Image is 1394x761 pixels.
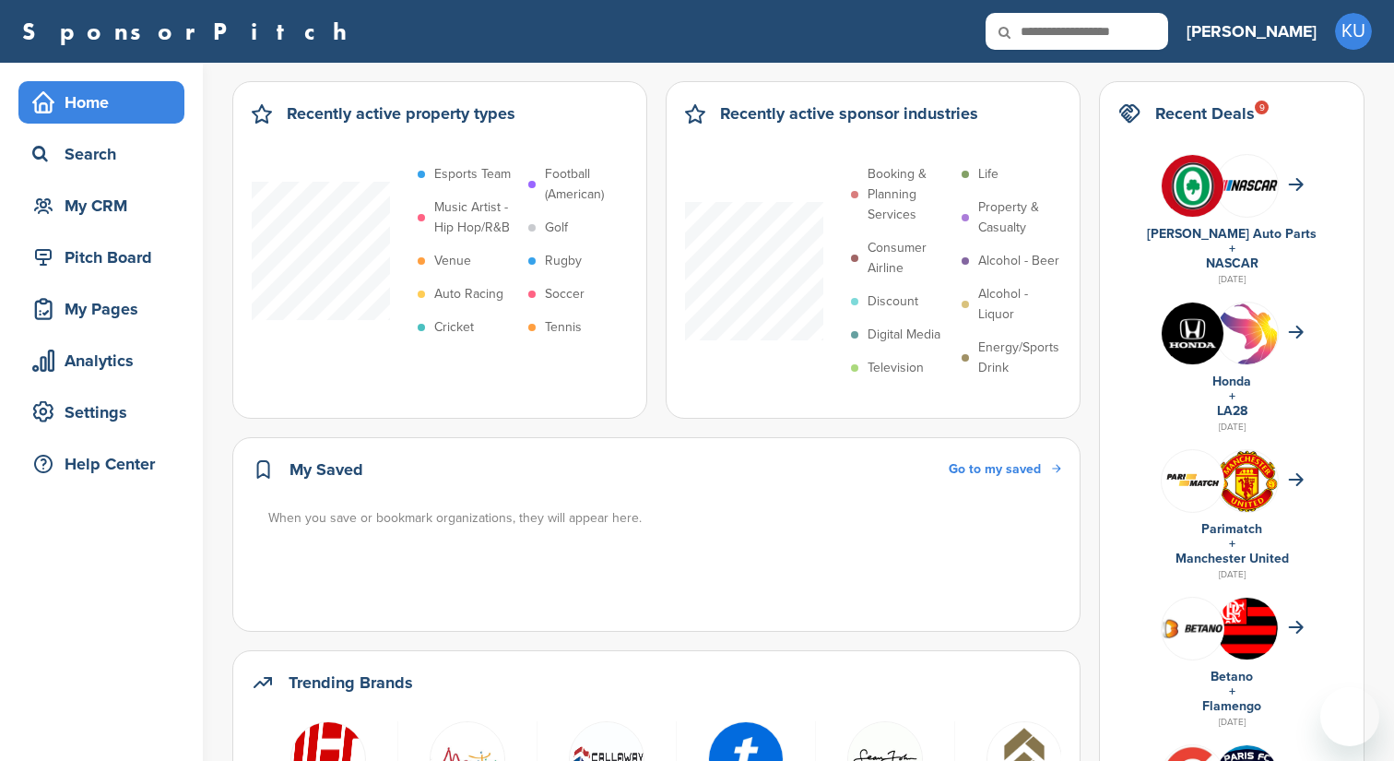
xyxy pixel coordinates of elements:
[978,164,998,184] p: Life
[868,164,952,225] p: Booking & Planning Services
[18,81,184,124] a: Home
[1229,388,1235,404] a: +
[18,443,184,485] a: Help Center
[1162,155,1223,217] img: V7vhzcmg 400x400
[22,19,359,43] a: SponsorPitch
[868,358,924,378] p: Television
[1162,617,1223,639] img: Betano
[1147,226,1317,242] a: [PERSON_NAME] Auto Parts
[1335,13,1372,50] span: KU
[545,164,630,205] p: Football (American)
[1216,180,1278,191] img: 7569886e 0a8b 4460 bc64 d028672dde70
[18,236,184,279] a: Pitch Board
[434,197,519,238] p: Music Artist - Hip Hop/R&B
[434,164,511,184] p: Esports Team
[545,317,582,338] p: Tennis
[434,251,471,271] p: Venue
[1187,18,1317,44] h3: [PERSON_NAME]
[545,251,582,271] p: Rugby
[1229,684,1235,699] a: +
[1216,598,1278,673] img: Data?1415807839
[949,459,1061,480] a: Go to my saved
[545,284,585,304] p: Soccer
[978,284,1063,325] p: Alcohol - Liquor
[28,292,184,326] div: My Pages
[434,317,474,338] p: Cricket
[720,101,978,126] h2: Recently active sponsor industries
[289,457,363,482] h2: My Saved
[1229,241,1235,256] a: +
[28,189,184,222] div: My CRM
[1255,101,1269,114] div: 9
[1118,566,1345,583] div: [DATE]
[545,218,568,238] p: Golf
[1118,271,1345,288] div: [DATE]
[1206,256,1258,271] a: NASCAR
[18,288,184,330] a: My Pages
[1155,101,1255,126] h2: Recent Deals
[868,238,952,279] p: Consumer Airline
[1118,419,1345,435] div: [DATE]
[1202,698,1261,714] a: Flamengo
[1162,470,1223,492] img: Screen shot 2018 07 10 at 12.33.29 pm
[18,391,184,434] a: Settings
[1212,374,1251,389] a: Honda
[1187,11,1317,52] a: [PERSON_NAME]
[28,241,184,274] div: Pitch Board
[1211,669,1253,684] a: Betano
[287,101,515,126] h2: Recently active property types
[28,344,184,377] div: Analytics
[1216,303,1278,412] img: La 2028 olympics logo
[28,447,184,481] div: Help Center
[28,396,184,429] div: Settings
[28,86,184,119] div: Home
[949,461,1041,477] span: Go to my saved
[434,284,503,304] p: Auto Racing
[1320,687,1379,746] iframe: Button to launch messaging window
[1118,714,1345,731] div: [DATE]
[868,291,918,312] p: Discount
[868,325,940,345] p: Digital Media
[1216,450,1278,513] img: Open uri20141112 64162 1lb1st5?1415809441
[978,197,1063,238] p: Property & Casualty
[978,251,1059,271] p: Alcohol - Beer
[1217,403,1247,419] a: LA28
[1229,536,1235,552] a: +
[18,184,184,227] a: My CRM
[1201,521,1262,537] a: Parimatch
[1162,303,1223,364] img: Kln5su0v 400x400
[978,338,1063,378] p: Energy/Sports Drink
[18,133,184,175] a: Search
[1175,551,1289,566] a: Manchester United
[289,670,413,696] h2: Trending Brands
[268,508,1063,529] div: When you save or bookmark organizations, they will appear here.
[28,137,184,171] div: Search
[18,339,184,382] a: Analytics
